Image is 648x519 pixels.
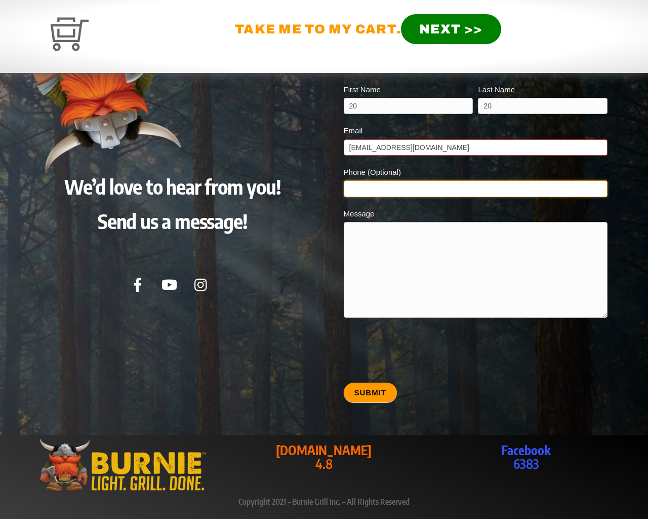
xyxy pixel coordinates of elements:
label: First Name [344,83,473,98]
a: NEXT >> [401,22,501,36]
strong: Facebook [501,442,551,458]
img: Burnie Grill – 2021 – Get More Burnie 2 [30,73,182,174]
p: Copyright 2021 – Burnie Grill Inc. – All Rights Reserved [30,495,618,508]
a: facebook [126,279,153,289]
a: instagram [189,279,217,289]
iframe: reCAPTCHA [344,328,498,367]
label: Email [344,124,607,139]
label: Phone (Optional) [344,166,607,180]
span: Send us a message! [98,208,247,234]
strong: [DOMAIN_NAME] [276,442,372,458]
p: 6383 [434,443,618,470]
a: Facebook6383 [434,443,618,470]
a: [DOMAIN_NAME]4.8 [232,443,416,470]
a: youtube [157,279,185,289]
span: We’d love to hear from you! [64,174,281,199]
p: 4.8 [232,443,416,470]
button: Submit [344,383,397,402]
img: burniegrill.com-logo-high-res-2020110_500px [30,435,214,495]
label: Message [344,207,607,222]
span: Take me to my cart. [235,22,501,36]
label: Last Name [478,83,607,98]
button: NEXT >> [401,14,501,45]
